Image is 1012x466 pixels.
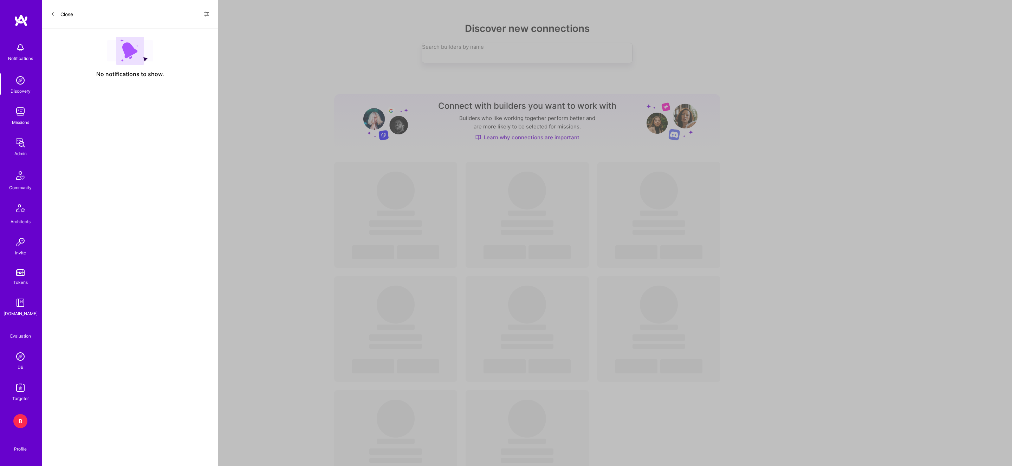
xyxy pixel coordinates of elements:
[13,41,27,55] img: bell
[13,105,27,119] img: teamwork
[10,332,31,340] div: Evaluation
[18,364,24,371] div: DB
[51,8,73,20] button: Close
[13,296,27,310] img: guide book
[96,71,164,78] span: No notifications to show.
[9,184,32,191] div: Community
[4,310,38,317] div: [DOMAIN_NAME]
[12,414,29,428] a: B
[13,235,27,249] img: Invite
[14,445,27,452] div: Profile
[18,327,23,332] i: icon SelectionTeam
[11,87,31,95] div: Discovery
[14,150,27,157] div: Admin
[13,136,27,150] img: admin teamwork
[12,395,29,402] div: Targeter
[15,249,26,257] div: Invite
[12,167,29,184] img: Community
[13,349,27,364] img: Admin Search
[13,73,27,87] img: discovery
[12,438,29,452] a: Profile
[13,381,27,395] img: Skill Targeter
[13,279,28,286] div: Tokens
[12,201,29,218] img: Architects
[8,55,33,62] div: Notifications
[16,269,25,276] img: tokens
[13,414,27,428] div: B
[14,14,28,27] img: logo
[107,37,153,65] img: empty
[12,119,29,126] div: Missions
[11,218,31,225] div: Architects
